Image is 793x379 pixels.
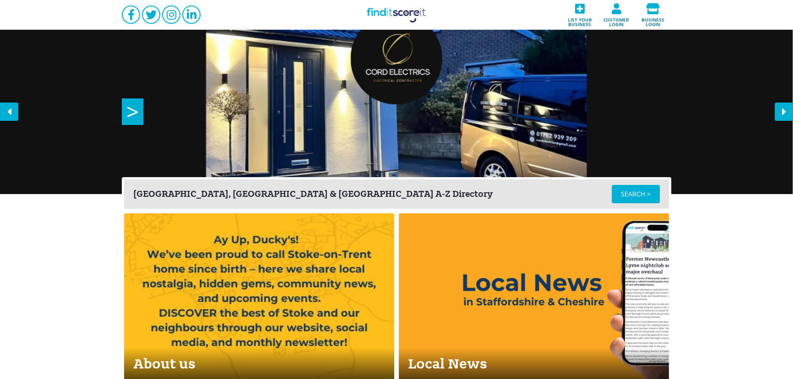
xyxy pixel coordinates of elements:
div: [GEOGRAPHIC_DATA], [GEOGRAPHIC_DATA] & [GEOGRAPHIC_DATA] A-Z Directory [133,189,612,199]
span: List your business [564,14,595,27]
a: SEARCH > [612,185,660,203]
span: > [122,98,143,125]
span: Business login [637,14,668,27]
span: Customer login [601,14,632,27]
a: Business login [635,0,671,29]
a: List your business [561,0,598,29]
a: Customer login [598,0,635,29]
